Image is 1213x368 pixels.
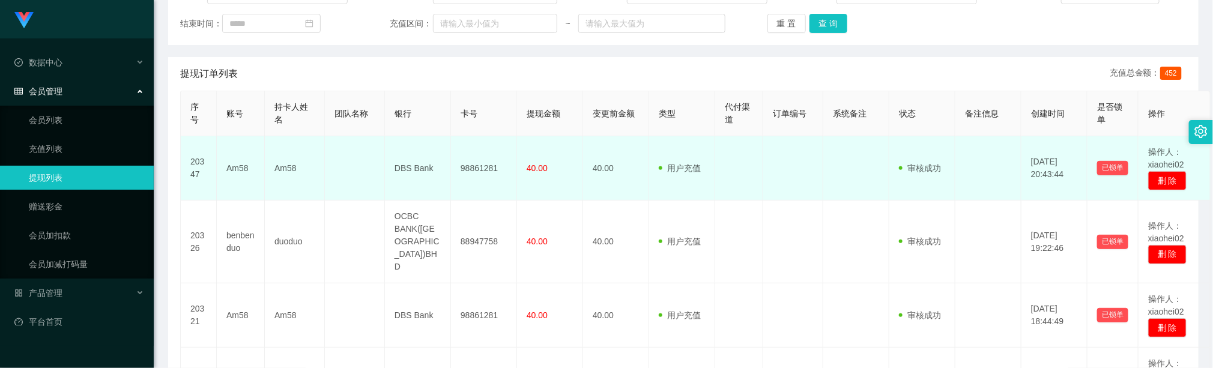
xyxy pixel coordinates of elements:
[217,136,265,201] td: Am58
[527,163,548,173] span: 40.00
[899,163,941,173] span: 审核成功
[451,201,517,283] td: 88947758
[809,14,848,33] button: 查 询
[767,14,806,33] button: 重 置
[29,166,144,190] a: 提现列表
[14,288,62,298] span: 产品管理
[274,102,308,124] span: 持卡人姓名
[659,163,701,173] span: 用户充值
[527,310,548,320] span: 40.00
[385,136,451,201] td: DBS Bank
[14,58,62,67] span: 数据中心
[1148,245,1187,264] button: 删 除
[659,237,701,246] span: 用户充值
[1148,294,1184,316] span: 操作人：xiaohei02
[1148,109,1165,118] span: 操作
[395,109,411,118] span: 银行
[527,237,548,246] span: 40.00
[390,17,433,30] span: 充值区间：
[1110,67,1187,81] div: 充值总金额：
[190,102,199,124] span: 序号
[1097,161,1128,175] button: 已锁单
[181,136,217,201] td: 20347
[1148,171,1187,190] button: 删 除
[226,109,243,118] span: 账号
[14,310,144,334] a: 图标: dashboard平台首页
[1160,67,1182,80] span: 452
[433,14,557,33] input: 请输入最小值为
[265,283,325,348] td: Am58
[385,283,451,348] td: DBS Bank
[14,289,23,297] i: 图标: appstore-o
[181,201,217,283] td: 20326
[14,87,23,95] i: 图标: table
[659,310,701,320] span: 用户充值
[14,58,23,67] i: 图标: check-circle-o
[217,201,265,283] td: benbenduo
[965,109,999,118] span: 备注信息
[1031,109,1065,118] span: 创建时间
[461,109,477,118] span: 卡号
[265,201,325,283] td: duoduo
[217,283,265,348] td: Am58
[557,17,578,30] span: ~
[1097,308,1128,322] button: 已锁单
[265,136,325,201] td: Am58
[385,201,451,283] td: OCBC BANK([GEOGRAPHIC_DATA])BHD
[180,67,238,81] span: 提现订单列表
[1148,221,1184,243] span: 操作人：xiaohei02
[1148,147,1184,169] span: 操作人：xiaohei02
[29,252,144,276] a: 会员加减打码量
[583,283,649,348] td: 40.00
[29,108,144,132] a: 会员列表
[1021,136,1087,201] td: [DATE] 20:43:44
[1148,318,1187,337] button: 删 除
[773,109,806,118] span: 订单编号
[14,12,34,29] img: logo.9652507e.png
[1021,201,1087,283] td: [DATE] 19:22:46
[181,283,217,348] td: 20321
[899,310,941,320] span: 审核成功
[29,137,144,161] a: 充值列表
[451,136,517,201] td: 98861281
[659,109,676,118] span: 类型
[180,17,222,30] span: 结束时间：
[583,201,649,283] td: 40.00
[1021,283,1087,348] td: [DATE] 18:44:49
[527,109,560,118] span: 提现金额
[1097,235,1128,249] button: 已锁单
[1194,125,1208,138] i: 图标: setting
[29,223,144,247] a: 会员加扣款
[725,102,750,124] span: 代付渠道
[14,86,62,96] span: 会员管理
[334,109,368,118] span: 团队名称
[899,109,916,118] span: 状态
[833,109,867,118] span: 系统备注
[29,195,144,219] a: 赠送彩金
[451,283,517,348] td: 98861281
[899,237,941,246] span: 审核成功
[305,19,313,28] i: 图标: calendar
[578,14,725,33] input: 请输入最大值为
[583,136,649,201] td: 40.00
[1097,102,1122,124] span: 是否锁单
[593,109,635,118] span: 变更前金额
